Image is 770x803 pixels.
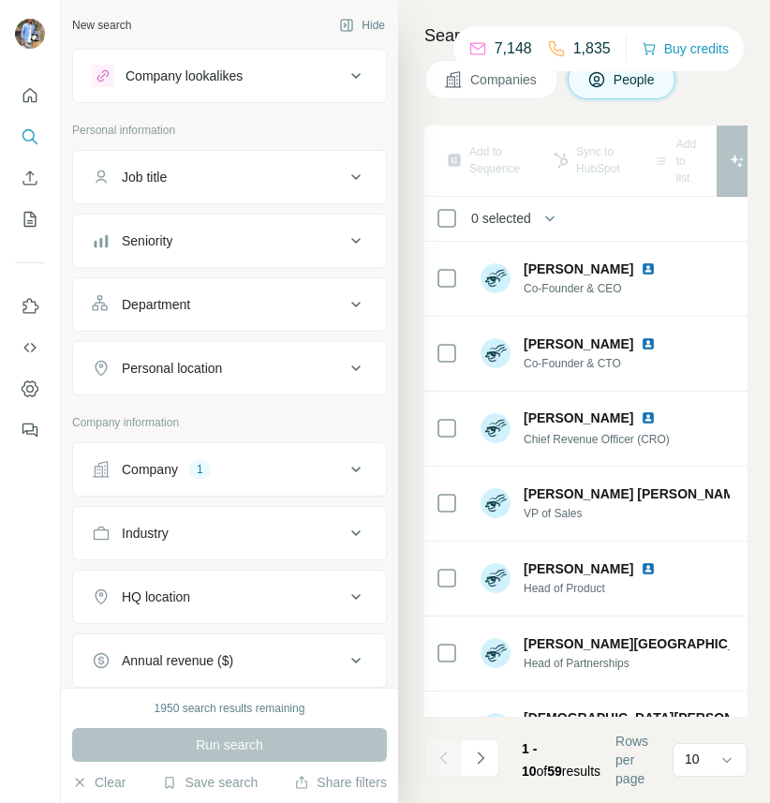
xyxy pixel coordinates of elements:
[15,161,45,195] button: Enrich CSV
[522,741,600,779] span: results
[15,331,45,364] button: Use Surfe API
[122,168,167,186] div: Job title
[15,202,45,236] button: My lists
[122,359,222,378] div: Personal location
[122,295,190,314] div: Department
[73,447,386,492] button: Company1
[72,122,387,139] p: Personal information
[15,290,45,323] button: Use Surfe on LinkedIn
[524,484,748,503] span: [PERSON_NAME] [PERSON_NAME]
[72,773,126,792] button: Clear
[481,488,511,518] img: Avatar
[641,410,656,425] img: LinkedIn logo
[641,561,656,576] img: LinkedIn logo
[614,70,657,89] span: People
[122,524,169,543] div: Industry
[481,413,511,443] img: Avatar
[73,218,386,263] button: Seniority
[72,17,131,34] div: New search
[481,563,511,593] img: Avatar
[471,209,531,228] span: 0 selected
[73,282,386,327] button: Department
[155,700,305,717] div: 1950 search results remaining
[524,655,730,672] span: Head of Partnerships
[524,433,670,446] span: Chief Revenue Officer (CRO)
[495,37,532,60] p: 7,148
[481,638,511,668] img: Avatar
[481,263,511,293] img: Avatar
[685,750,700,768] p: 10
[122,651,233,670] div: Annual revenue ($)
[524,409,633,427] span: [PERSON_NAME]
[73,638,386,683] button: Annual revenue ($)
[524,335,633,353] span: [PERSON_NAME]
[73,53,386,98] button: Company lookalikes
[326,11,398,39] button: Hide
[122,587,190,606] div: HQ location
[522,741,537,779] span: 1 - 10
[126,67,243,85] div: Company lookalikes
[162,773,258,792] button: Save search
[15,79,45,112] button: Quick start
[73,346,386,391] button: Personal location
[537,764,548,779] span: of
[524,355,663,372] span: Co-Founder & CTO
[15,372,45,406] button: Dashboard
[122,231,172,250] div: Seniority
[294,773,387,792] button: Share filters
[524,260,633,278] span: [PERSON_NAME]
[524,280,663,297] span: Co-Founder & CEO
[15,413,45,447] button: Feedback
[641,336,656,351] img: LinkedIn logo
[73,574,386,619] button: HQ location
[15,19,45,49] img: Avatar
[73,155,386,200] button: Job title
[72,414,387,431] p: Company information
[481,338,511,368] img: Avatar
[641,261,656,276] img: LinkedIn logo
[642,36,729,62] button: Buy credits
[524,505,730,522] span: VP of Sales
[424,22,748,49] h4: Search
[615,732,658,788] span: Rows per page
[189,461,211,478] div: 1
[481,713,511,743] img: Avatar
[547,764,562,779] span: 59
[524,559,633,578] span: [PERSON_NAME]
[73,511,386,556] button: Industry
[524,580,663,597] span: Head of Product
[573,37,611,60] p: 1,835
[15,120,45,154] button: Search
[122,460,178,479] div: Company
[470,70,539,89] span: Companies
[462,739,499,777] button: Navigate to next page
